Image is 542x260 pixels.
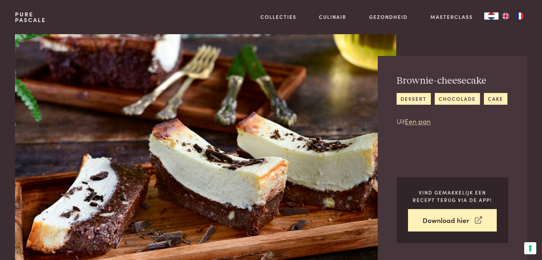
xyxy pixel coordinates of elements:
h2: Brownie-cheesecake [397,75,507,87]
a: Masterclass [430,13,473,21]
div: Language [484,12,499,20]
a: FR [513,12,527,20]
a: cake [484,93,507,105]
a: PurePascale [15,11,46,23]
a: Culinair [319,13,346,21]
p: Uit [397,116,507,126]
a: chocolade [435,93,480,105]
a: Gezondheid [369,13,408,21]
p: Vind gemakkelijk een recept terug via de app! [408,189,497,203]
a: dessert [397,93,431,105]
a: NL [484,12,499,20]
a: Download hier [408,209,497,232]
a: Collecties [260,13,296,21]
ul: Language list [499,12,527,20]
button: Uw voorkeuren voor toestemming voor trackingtechnologieën [524,242,536,254]
aside: Language selected: Nederlands [484,12,527,20]
a: EN [499,12,513,20]
a: Een pan [405,116,431,126]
